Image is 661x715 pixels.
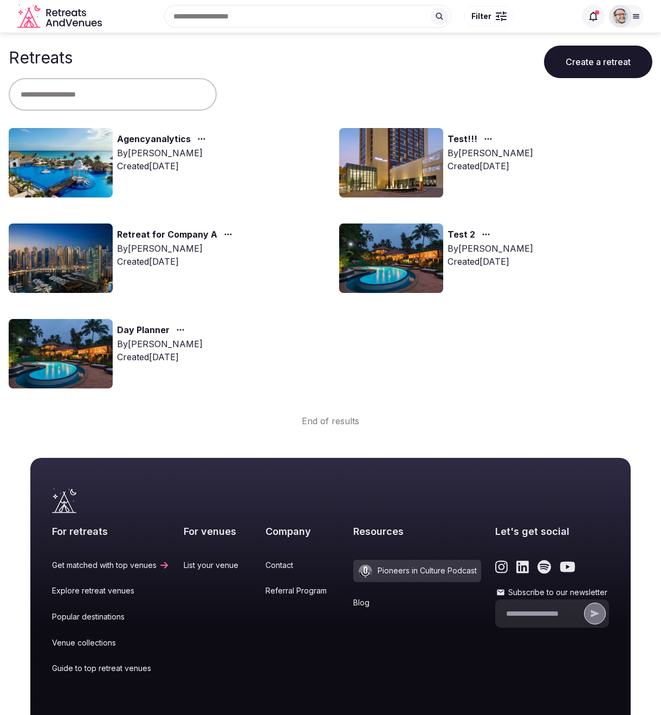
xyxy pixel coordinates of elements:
[184,525,251,538] h2: For venues
[339,128,443,197] img: Top retreat image for the retreat: Test!!!
[117,255,237,268] div: Created [DATE]
[495,587,609,598] label: Subscribe to our newsletter
[471,11,491,22] span: Filter
[117,159,210,173] div: Created [DATE]
[117,228,217,242] a: Retreat for Company A
[52,663,170,674] a: Guide to top retreat venues
[117,323,170,337] a: Day Planner
[9,319,113,388] img: Top retreat image for the retreat: Day Planner
[265,525,340,538] h2: Company
[117,146,210,159] div: By [PERSON_NAME]
[265,585,340,596] a: Referral Program
[117,132,191,146] a: Agencyanalytics
[353,560,481,582] a: Pioneers in Culture Podcast
[52,525,170,538] h2: For retreats
[516,560,529,574] a: Link to the retreats and venues LinkedIn page
[339,224,443,293] img: Top retreat image for the retreat: Test 2
[52,488,76,513] a: Visit the homepage
[353,525,481,538] h2: Resources
[495,560,508,574] a: Link to the retreats and venues Instagram page
[9,128,113,197] img: Top retreat image for the retreat: Agencyanalytics
[117,350,203,363] div: Created [DATE]
[495,525,609,538] h2: Let's get social
[17,4,104,29] svg: Retreats and Venues company logo
[537,560,551,574] a: Link to the retreats and venues Spotify page
[464,6,514,27] button: Filter
[52,637,170,648] a: Venue collections
[448,159,533,173] div: Created [DATE]
[448,228,475,242] a: Test 2
[448,242,533,255] div: By [PERSON_NAME]
[448,255,533,268] div: Created [DATE]
[52,585,170,596] a: Explore retreat venues
[560,560,575,574] a: Link to the retreats and venues Youtube page
[448,146,533,159] div: By [PERSON_NAME]
[52,611,170,622] a: Popular destinations
[448,132,477,146] a: Test!!!
[544,46,652,78] button: Create a retreat
[9,48,73,67] h1: Retreats
[613,9,628,24] img: Ryan Sanford
[9,397,652,427] div: End of results
[17,4,104,29] a: Visit the homepage
[9,224,113,293] img: Top retreat image for the retreat: Retreat for Company A
[117,337,203,350] div: By [PERSON_NAME]
[353,597,481,608] a: Blog
[52,560,170,571] a: Get matched with top venues
[117,242,237,255] div: By [PERSON_NAME]
[184,560,251,571] a: List your venue
[265,560,340,571] a: Contact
